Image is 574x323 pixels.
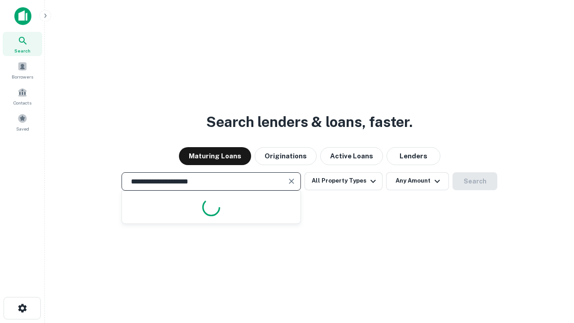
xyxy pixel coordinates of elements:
[13,99,31,106] span: Contacts
[386,172,449,190] button: Any Amount
[387,147,440,165] button: Lenders
[3,32,42,56] a: Search
[12,73,33,80] span: Borrowers
[16,125,29,132] span: Saved
[14,7,31,25] img: capitalize-icon.png
[320,147,383,165] button: Active Loans
[14,47,30,54] span: Search
[3,110,42,134] a: Saved
[179,147,251,165] button: Maturing Loans
[285,175,298,188] button: Clear
[206,111,413,133] h3: Search lenders & loans, faster.
[3,84,42,108] a: Contacts
[529,251,574,294] iframe: Chat Widget
[3,58,42,82] a: Borrowers
[255,147,317,165] button: Originations
[304,172,383,190] button: All Property Types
